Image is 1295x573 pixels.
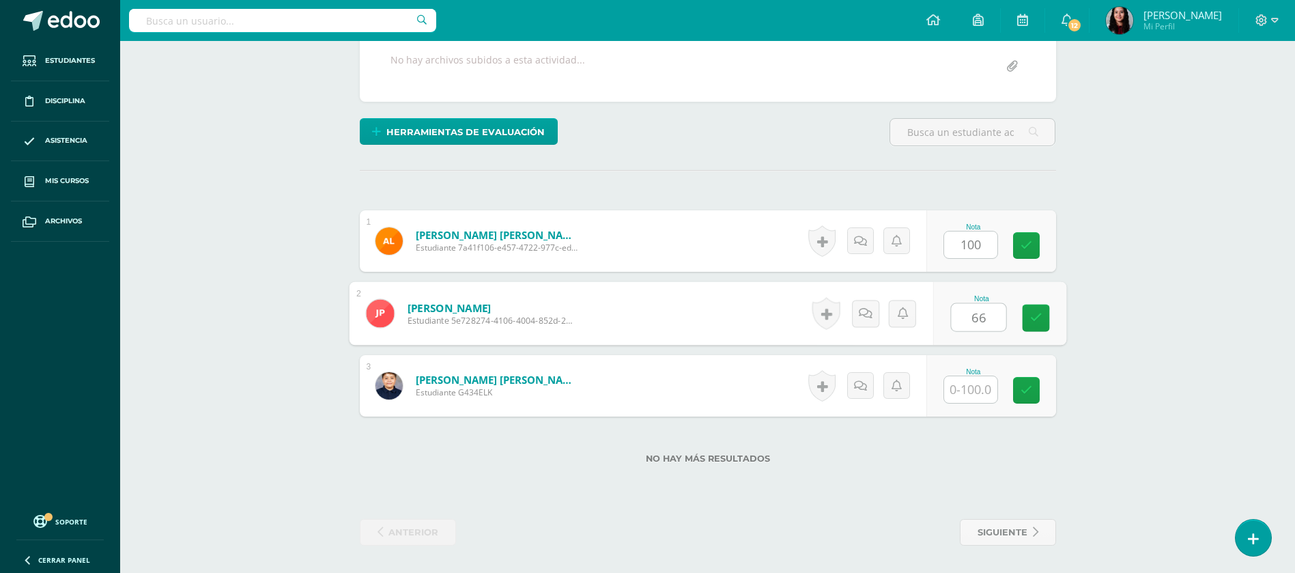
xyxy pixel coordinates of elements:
[375,372,403,400] img: 4da0c2d502beb0c229d19fabdb281ec4.png
[16,512,104,530] a: Soporte
[45,96,85,107] span: Disciplina
[390,53,585,80] div: No hay archivos subidos a esta actividad...
[407,315,575,327] span: Estudiante 5e728274-4106-4004-852d-204071155553
[416,228,580,242] a: [PERSON_NAME] [PERSON_NAME]
[1106,7,1133,34] img: 543203d9be31d5bfbd6def8e7337141e.png
[386,120,545,145] span: Herramientas de evaluación
[45,55,95,66] span: Estudiantes
[11,41,109,81] a: Estudiantes
[11,161,109,201] a: Mis cursos
[11,201,109,242] a: Archivos
[45,176,89,186] span: Mis cursos
[890,119,1055,145] input: Busca un estudiante aquí...
[55,517,87,527] span: Soporte
[375,227,403,255] img: fd26af5bb0491c3d2d70300c2b8d99ea.png
[1067,18,1082,33] span: 12
[366,299,394,327] img: 47a3cfb6e626f397899fbd94b987f618.png
[960,519,1056,546] a: siguiente
[129,9,436,32] input: Busca un usuario...
[978,520,1027,545] span: siguiente
[950,295,1012,303] div: Nota
[944,232,997,258] input: 0-100.0
[416,242,580,253] span: Estudiante 7a41f106-e457-4722-977c-ed24443d2784
[416,387,580,398] span: Estudiante G434ELK
[45,216,82,227] span: Archivos
[11,122,109,162] a: Asistencia
[388,520,438,545] span: anterior
[38,555,90,565] span: Cerrar panel
[360,453,1056,464] label: No hay más resultados
[416,373,580,387] a: [PERSON_NAME] [PERSON_NAME]
[360,118,558,145] a: Herramientas de evaluación
[1143,20,1222,32] span: Mi Perfil
[951,304,1006,331] input: 0-100.0
[944,376,997,403] input: 0-100.0
[943,223,1004,231] div: Nota
[1143,8,1222,22] span: [PERSON_NAME]
[45,135,87,146] span: Asistencia
[943,368,1004,376] div: Nota
[11,81,109,122] a: Disciplina
[407,301,575,315] a: [PERSON_NAME]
